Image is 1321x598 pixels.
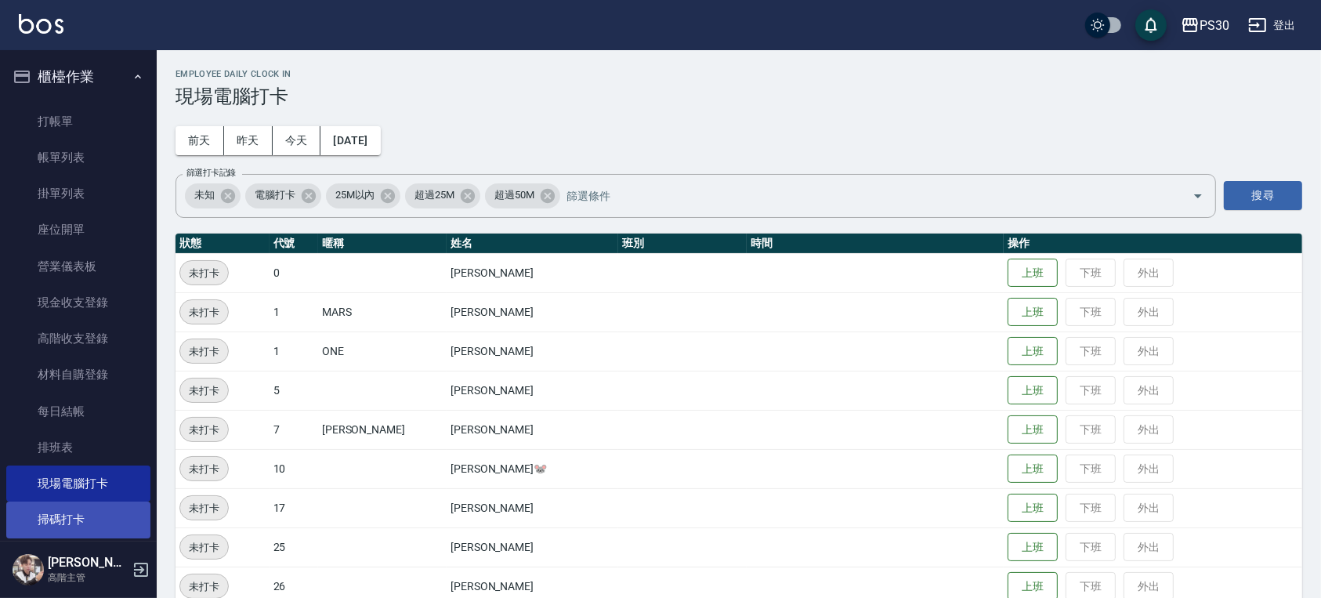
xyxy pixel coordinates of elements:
a: 排班表 [6,429,150,466]
label: 篩選打卡記錄 [186,167,236,179]
a: 每日結帳 [6,393,150,429]
td: 25 [270,527,318,567]
button: 上班 [1008,337,1058,366]
td: [PERSON_NAME]🐭 [447,449,618,488]
th: 班別 [618,234,747,254]
a: 營業儀表板 [6,248,150,285]
span: 未打卡 [180,265,228,281]
td: [PERSON_NAME] [447,488,618,527]
th: 暱稱 [318,234,447,254]
a: 高階收支登錄 [6,321,150,357]
span: 25M以內 [326,187,385,203]
button: 櫃檯作業 [6,56,150,97]
span: 電腦打卡 [245,187,305,203]
span: 未打卡 [180,539,228,556]
button: 上班 [1008,455,1058,484]
button: 登出 [1242,11,1302,40]
button: save [1135,9,1167,41]
th: 代號 [270,234,318,254]
a: 帳單列表 [6,140,150,176]
a: 現金收支登錄 [6,285,150,321]
button: Open [1185,183,1211,208]
div: 25M以內 [326,183,401,208]
td: 10 [270,449,318,488]
img: Logo [19,14,63,34]
td: [PERSON_NAME] [447,527,618,567]
span: 超過25M [405,187,464,203]
button: 昨天 [224,126,273,155]
td: MARS [318,292,447,332]
td: [PERSON_NAME] [447,410,618,449]
span: 未打卡 [180,304,228,321]
button: 上班 [1008,376,1058,405]
td: 0 [270,253,318,292]
th: 操作 [1004,234,1302,254]
a: 座位開單 [6,212,150,248]
span: 未打卡 [180,578,228,595]
td: ONE [318,332,447,371]
td: 17 [270,488,318,527]
button: 前天 [176,126,224,155]
span: 超過50M [485,187,544,203]
span: 未打卡 [180,500,228,516]
th: 時間 [747,234,1004,254]
a: 掛單列表 [6,176,150,212]
span: 未打卡 [180,461,228,477]
button: [DATE] [320,126,380,155]
a: 材料自購登錄 [6,357,150,393]
td: [PERSON_NAME] [318,410,447,449]
button: 今天 [273,126,321,155]
td: 1 [270,332,318,371]
td: [PERSON_NAME] [447,371,618,410]
a: 掃碼打卡 [6,502,150,538]
span: 未打卡 [180,382,228,399]
td: 1 [270,292,318,332]
img: Person [13,554,44,585]
button: 搜尋 [1224,181,1302,210]
h5: [PERSON_NAME] [48,555,128,571]
button: 上班 [1008,415,1058,444]
div: 未知 [185,183,241,208]
td: [PERSON_NAME] [447,332,618,371]
a: 打帳單 [6,103,150,140]
h3: 現場電腦打卡 [176,85,1302,107]
th: 姓名 [447,234,618,254]
input: 篩選條件 [563,182,1165,209]
a: 現場電腦打卡 [6,466,150,502]
span: 未打卡 [180,343,228,360]
td: 5 [270,371,318,410]
button: PS30 [1174,9,1236,42]
td: [PERSON_NAME] [447,292,618,332]
td: 7 [270,410,318,449]
p: 高階主管 [48,571,128,585]
span: 未知 [185,187,224,203]
div: 超過50M [485,183,560,208]
button: 上班 [1008,533,1058,562]
button: 上班 [1008,494,1058,523]
h2: Employee Daily Clock In [176,69,1302,79]
div: 超過25M [405,183,480,208]
button: 上班 [1008,259,1058,288]
span: 未打卡 [180,422,228,438]
th: 狀態 [176,234,270,254]
div: 電腦打卡 [245,183,321,208]
button: 上班 [1008,298,1058,327]
td: [PERSON_NAME] [447,253,618,292]
div: PS30 [1200,16,1229,35]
